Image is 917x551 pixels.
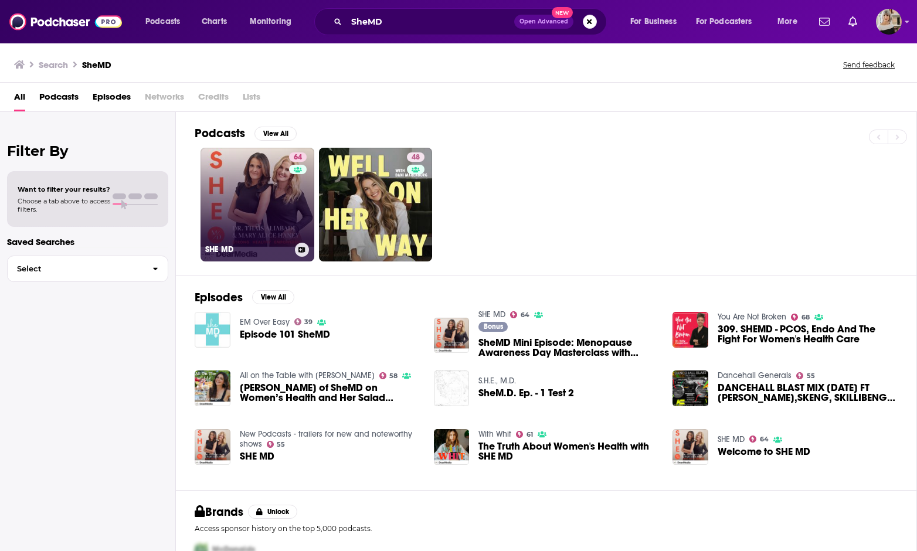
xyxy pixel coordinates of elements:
[688,12,769,31] button: open menu
[478,338,658,358] a: SheMD Mini Episode: Menopause Awareness Day Masterclass with Dr. Thais Aliabadi
[240,451,274,461] a: SHE MD
[39,59,68,70] h3: Search
[9,11,122,33] img: Podchaser - Follow, Share and Rate Podcasts
[519,19,568,25] span: Open Advanced
[18,197,110,213] span: Choose a tab above to access filters.
[8,265,143,273] span: Select
[252,290,294,304] button: View All
[434,370,470,406] a: SheM.D. Ep. - 1 Test 2
[718,370,792,380] a: Dancehall Generals
[250,13,291,30] span: Monitoring
[240,329,330,339] a: Episode 101 SheMD
[876,9,902,35] img: User Profile
[478,309,505,319] a: SHE MD
[195,505,243,519] h2: Brands
[145,87,184,111] span: Networks
[325,8,618,35] div: Search podcasts, credits, & more...
[18,185,110,193] span: Want to filter your results?
[195,370,230,406] img: Mary Alice Haney of SheMD on Women’s Health and Her Salad Obsession
[516,431,533,438] a: 61
[760,437,769,442] span: 64
[198,87,229,111] span: Credits
[840,60,898,70] button: Send feedback
[718,383,898,403] a: DANCEHALL BLAST MIX JULY 2022 FT VYBZ KARTEL,SKENG, SKILLIBENG, SHEMDON, SQUASH, BRYSCO @DJMEGA_UK
[294,318,313,325] a: 39
[240,317,290,327] a: EM Over Easy
[769,12,812,31] button: open menu
[673,370,708,406] img: DANCEHALL BLAST MIX JULY 2022 FT VYBZ KARTEL,SKENG, SKILLIBENG, SHEMDON, SQUASH, BRYSCO @DJMEGA_UK
[347,12,514,31] input: Search podcasts, credits, & more...
[242,12,307,31] button: open menu
[434,318,470,353] a: SheMD Mini Episode: Menopause Awareness Day Masterclass with Dr. Thais Aliabadi
[718,324,898,344] a: 309. SHEMD - PCOS, Endo And The Fight For Women's Health Care
[552,7,573,18] span: New
[434,429,470,465] img: The Truth About Women's Health with SHE MD
[876,9,902,35] button: Show profile menu
[240,429,412,449] a: New Podcasts - trailers for new and noteworthy shows
[718,434,745,444] a: SHE MD
[201,148,314,261] a: 64SHE MD
[484,323,503,330] span: Bonus
[379,372,398,379] a: 58
[673,312,708,348] img: 309. SHEMD - PCOS, Endo And The Fight For Women's Health Care
[277,442,285,447] span: 55
[791,314,810,321] a: 68
[195,290,243,305] h2: Episodes
[254,127,297,141] button: View All
[240,383,420,403] a: Mary Alice Haney of SheMD on Women’s Health and Her Salad Obsession
[478,429,511,439] a: With Whit
[14,87,25,111] a: All
[807,373,815,379] span: 55
[478,388,574,398] a: SheM.D. Ep. - 1 Test 2
[718,447,810,457] a: Welcome to SHE MD
[243,87,260,111] span: Lists
[145,13,180,30] span: Podcasts
[622,12,691,31] button: open menu
[478,338,658,358] span: SheMD Mini Episode: Menopause Awareness Day Masterclass with [PERSON_NAME]
[510,311,529,318] a: 64
[801,315,810,320] span: 68
[294,152,302,164] span: 64
[844,12,862,32] a: Show notifications dropdown
[194,12,234,31] a: Charts
[195,524,898,533] p: Access sponsor history on the top 5,000 podcasts.
[248,505,298,519] button: Unlock
[137,12,195,31] button: open menu
[718,312,786,322] a: You Are Not Broken
[304,319,313,325] span: 39
[407,152,424,162] a: 48
[673,429,708,465] img: Welcome to SHE MD
[412,152,420,164] span: 48
[696,13,752,30] span: For Podcasters
[205,244,290,254] h3: SHE MD
[202,13,227,30] span: Charts
[267,441,286,448] a: 55
[240,383,420,403] span: [PERSON_NAME] of SheMD on Women’s Health and Her Salad Obsession
[195,429,230,465] img: SHE MD
[749,436,769,443] a: 64
[777,13,797,30] span: More
[7,236,168,247] p: Saved Searches
[195,312,230,348] img: Episode 101 SheMD
[527,432,533,437] span: 61
[39,87,79,111] a: Podcasts
[478,441,658,461] a: The Truth About Women's Health with SHE MD
[195,290,294,305] a: EpisodesView All
[630,13,677,30] span: For Business
[718,383,898,403] span: DANCEHALL BLAST MIX [DATE] FT [PERSON_NAME],SKENG, SKILLIBENG, SHEMDON, SQUASH, BRYSCO @DJMEGA_UK
[389,373,398,379] span: 58
[514,15,573,29] button: Open AdvancedNew
[876,9,902,35] span: Logged in as angelabaggetta
[7,256,168,282] button: Select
